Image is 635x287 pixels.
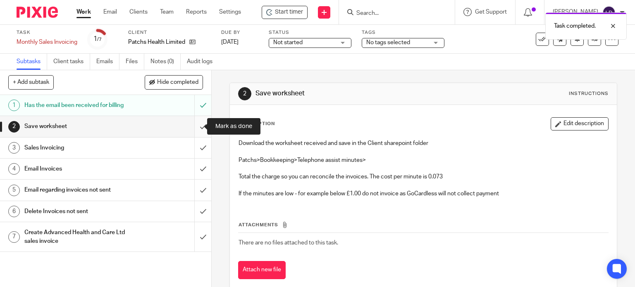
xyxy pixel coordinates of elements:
[366,40,410,45] span: No tags selected
[128,29,211,36] label: Client
[186,8,207,16] a: Reports
[239,190,609,198] p: If the minutes are low - for example below £1.00 do not invoice as GoCardless will not collect pa...
[239,240,338,246] span: There are no files attached to this task.
[24,205,132,218] h1: Delete Invoices not sent
[219,8,241,16] a: Settings
[17,54,47,70] a: Subtasks
[24,184,132,196] h1: Email regarding invoices not sent
[8,163,20,175] div: 4
[17,7,58,18] img: Pixie
[238,87,251,100] div: 2
[24,99,132,111] h1: Has the email been received for billing
[239,156,609,164] p: Patchs>Bookkeeping>Telephone assist minutes>
[239,173,609,181] p: Total the charge so you can reconcile the invoices. The cost per minute is 0.073
[569,90,609,97] div: Instructions
[157,79,198,86] span: Hide completed
[238,121,275,127] p: Description
[17,29,77,36] label: Task
[221,29,258,36] label: Due by
[551,117,609,130] button: Edit description
[93,34,102,44] div: 1
[8,185,20,196] div: 5
[602,6,616,19] img: svg%3E
[554,22,596,30] p: Task completed.
[8,206,20,217] div: 6
[126,54,144,70] a: Files
[8,121,20,133] div: 2
[269,29,351,36] label: Status
[238,261,286,280] button: Attach new file
[221,39,239,45] span: [DATE]
[8,100,20,111] div: 1
[275,8,303,17] span: Start timer
[255,89,441,98] h1: Save worksheet
[239,223,278,227] span: Attachments
[24,163,132,175] h1: Email Invoices
[262,6,308,19] div: Patchs Health Limited - Monthly Sales Invoicing
[97,37,102,42] small: /7
[53,54,90,70] a: Client tasks
[24,226,132,247] h1: Create Advanced Health and Care Ltd sales invoice
[8,231,20,243] div: 7
[129,8,148,16] a: Clients
[8,142,20,154] div: 3
[8,75,54,89] button: + Add subtask
[187,54,219,70] a: Audit logs
[76,8,91,16] a: Work
[145,75,203,89] button: Hide completed
[160,8,174,16] a: Team
[103,8,117,16] a: Email
[24,142,132,154] h1: Sales Invoicing
[96,54,119,70] a: Emails
[150,54,181,70] a: Notes (0)
[273,40,303,45] span: Not started
[239,139,609,147] p: Download the worksheet received and save in the Client sharepoint folder
[17,38,77,46] div: Monthly Sales Invoicing
[24,120,132,133] h1: Save worksheet
[128,38,185,46] p: Patchs Health Limited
